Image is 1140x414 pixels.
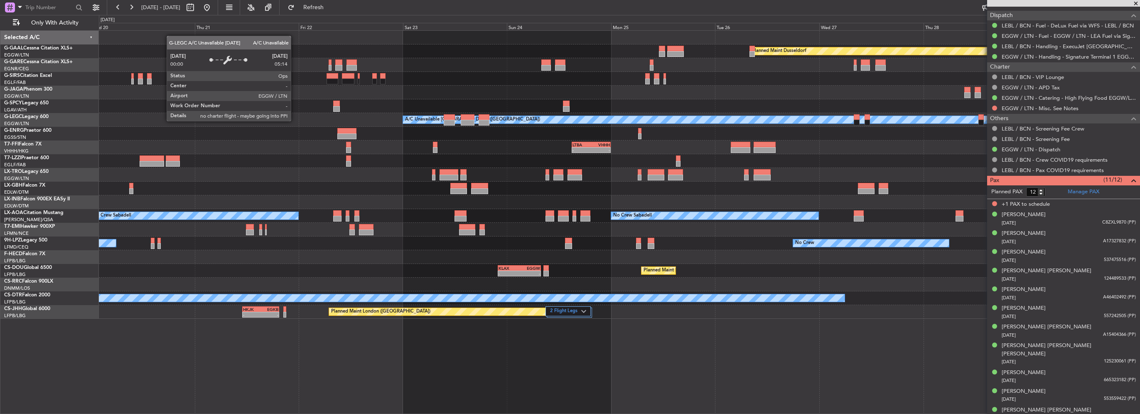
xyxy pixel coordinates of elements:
[1002,267,1091,275] div: [PERSON_NAME] [PERSON_NAME]
[4,46,73,51] a: G-GAALCessna Citation XLS+
[4,265,52,270] a: CS-DOUGlobal 6500
[4,217,53,223] a: [PERSON_NAME]/QSA
[1104,358,1136,365] span: 125230061 (PP)
[405,113,540,126] div: A/C Unavailable [GEOGRAPHIC_DATA] ([GEOGRAPHIC_DATA])
[4,169,49,174] a: LX-TROLegacy 650
[4,101,22,106] span: G-SPCY
[403,23,507,30] div: Sat 23
[990,114,1008,123] span: Others
[1002,332,1016,338] span: [DATE]
[4,299,26,305] a: LFPB/LBG
[752,45,806,57] div: Planned Maint Dusseldorf
[644,264,774,277] div: Planned Maint [GEOGRAPHIC_DATA] ([GEOGRAPHIC_DATA])
[4,128,24,133] span: G-ENRG
[572,142,591,147] div: LTBA
[591,142,610,147] div: VHHH
[1002,359,1016,365] span: [DATE]
[1002,211,1046,219] div: [PERSON_NAME]
[4,148,29,154] a: VHHH/HKG
[4,59,23,64] span: G-GARE
[1002,156,1108,163] a: LEBL / BCN - Crew COVID19 requirements
[4,279,22,284] span: CS-RRC
[613,209,652,222] div: No Crew Sabadell
[1002,74,1064,81] a: LEBL / BCN - VIP Lounge
[4,224,20,229] span: T7-EMI
[4,251,22,256] span: F-HECD
[795,237,814,249] div: No Crew
[1002,146,1060,153] a: EGGW / LTN - Dispatch
[1002,167,1104,174] a: LEBL / BCN - Pax COVID19 requirements
[1002,105,1079,112] a: EGGW / LTN - Misc. See Notes
[4,114,22,119] span: G-LEGC
[1002,94,1136,101] a: EGGW / LTN - Catering - High Flying Food EGGW/LTN
[4,279,53,284] a: CS-RRCFalcon 900LX
[519,271,540,276] div: -
[4,224,55,229] a: T7-EMIHawker 900XP
[4,306,50,311] a: CS-JHHGlobal 6000
[4,306,22,311] span: CS-JHH
[243,307,261,312] div: HKJK
[1002,342,1136,358] div: [PERSON_NAME] [PERSON_NAME] [PERSON_NAME]
[1103,331,1136,338] span: A15404366 (PP)
[1002,22,1134,29] a: LEBL / BCN - Fuel - DeLux Fuel via WFS - LEBL / BCN
[499,271,519,276] div: -
[101,17,115,24] div: [DATE]
[4,293,22,298] span: CS-DTR
[4,52,29,58] a: EGGW/LTN
[1002,396,1016,402] span: [DATE]
[4,59,73,64] a: G-GARECessna Citation XLS+
[1104,275,1136,282] span: 124489533 (PP)
[611,23,715,30] div: Mon 25
[1104,256,1136,264] span: 537475516 (PP)
[4,128,52,133] a: G-ENRGPraetor 600
[331,306,430,318] div: Planned Maint London ([GEOGRAPHIC_DATA])
[93,209,131,222] div: No Crew Sabadell
[1002,276,1016,282] span: [DATE]
[4,46,23,51] span: G-GAAL
[1104,377,1136,384] span: 665323182 (PP)
[550,308,581,315] label: 2 Flight Legs
[4,271,26,278] a: LFPB/LBG
[991,188,1022,196] label: Planned PAX
[4,197,20,202] span: LX-INB
[4,265,24,270] span: CS-DOU
[1002,304,1046,313] div: [PERSON_NAME]
[924,23,1028,30] div: Thu 28
[4,293,50,298] a: CS-DTRFalcon 2000
[4,107,27,113] a: LGAV/ATH
[1102,219,1136,226] span: C8ZXL9870 (PP)
[507,23,611,30] div: Sun 24
[4,73,52,78] a: G-SIRSCitation Excel
[4,175,29,182] a: EGGW/LTN
[4,238,21,243] span: 9H-LPZ
[4,114,49,119] a: G-LEGCLegacy 600
[519,266,540,271] div: EGGW
[1068,188,1099,196] a: Manage PAX
[299,23,403,30] div: Fri 22
[1002,200,1050,209] span: +1 PAX to schedule
[1002,377,1016,384] span: [DATE]
[260,307,278,312] div: EGKB
[25,1,73,14] input: Trip Number
[1104,313,1136,320] span: 557242505 (PP)
[9,16,90,30] button: Only With Activity
[1002,387,1046,396] div: [PERSON_NAME]
[4,285,30,291] a: DNMM/LOS
[4,230,29,237] a: LFMN/NCE
[990,176,999,185] span: Pax
[1002,257,1016,264] span: [DATE]
[819,23,924,30] div: Wed 27
[1002,229,1046,238] div: [PERSON_NAME]
[284,1,334,14] button: Refresh
[4,189,29,195] a: EDLW/DTM
[1002,125,1084,132] a: LEBL / BCN - Screening Fee Crew
[1002,84,1060,91] a: EGGW / LTN - APD Tax
[4,66,29,72] a: EGNR/CEG
[4,244,28,250] a: LFMD/CEQ
[4,155,49,160] a: T7-LZZIPraetor 600
[4,101,49,106] a: G-SPCYLegacy 650
[1103,294,1136,301] span: A46402492 (PP)
[91,23,195,30] div: Wed 20
[1002,32,1136,39] a: EGGW / LTN - Fuel - EGGW / LTN - LEA Fuel via Signature in EGGW
[4,251,45,256] a: F-HECDFalcon 7X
